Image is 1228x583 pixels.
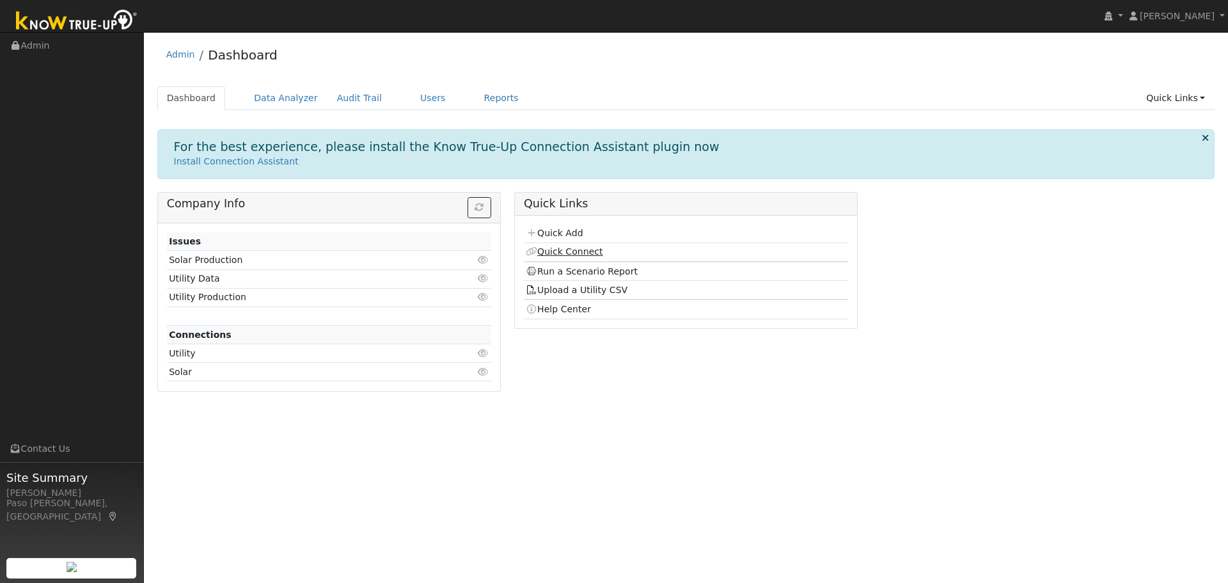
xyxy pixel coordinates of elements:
[524,197,848,211] h5: Quick Links
[478,349,489,358] i: Click to view
[327,86,391,110] a: Audit Trail
[244,86,327,110] a: Data Analyzer
[167,363,439,381] td: Solar
[174,156,299,166] a: Install Connection Assistant
[526,228,583,238] a: Quick Add
[1140,11,1215,21] span: [PERSON_NAME]
[166,49,195,60] a: Admin
[67,562,77,572] img: retrieve
[167,197,491,211] h5: Company Info
[6,497,137,523] div: Paso [PERSON_NAME], [GEOGRAPHIC_DATA]
[169,236,201,246] strong: Issues
[411,86,455,110] a: Users
[6,469,137,486] span: Site Summary
[478,367,489,376] i: Click to view
[478,292,489,301] i: Click to view
[475,86,528,110] a: Reports
[208,47,278,63] a: Dashboard
[526,304,591,314] a: Help Center
[174,140,720,154] h1: For the best experience, please install the Know True-Up Connection Assistant plugin now
[526,246,602,257] a: Quick Connect
[526,266,638,276] a: Run a Scenario Report
[157,86,226,110] a: Dashboard
[526,285,627,295] a: Upload a Utility CSV
[167,251,439,269] td: Solar Production
[167,269,439,288] td: Utility Data
[169,330,232,340] strong: Connections
[478,274,489,283] i: Click to view
[478,255,489,264] i: Click to view
[167,288,439,307] td: Utility Production
[107,511,119,522] a: Map
[10,7,144,36] img: Know True-Up
[6,486,137,500] div: [PERSON_NAME]
[1137,86,1215,110] a: Quick Links
[167,344,439,363] td: Utility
